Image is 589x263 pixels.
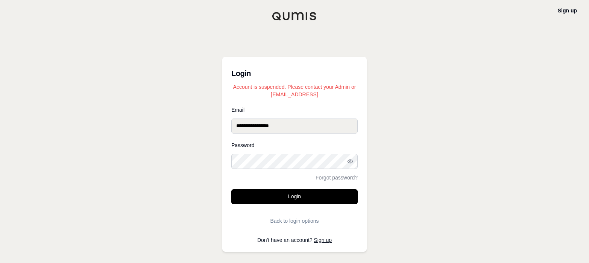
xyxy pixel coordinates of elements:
label: Email [231,107,358,112]
button: Back to login options [231,213,358,228]
button: Login [231,189,358,204]
p: Account is suspended. Please contact your Admin or [EMAIL_ADDRESS] [231,83,358,98]
p: Don't have an account? [231,237,358,243]
a: Sign up [558,8,577,14]
a: Sign up [314,237,332,243]
img: Qumis [272,12,317,21]
label: Password [231,143,358,148]
h3: Login [231,66,358,81]
a: Forgot password? [316,175,358,180]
